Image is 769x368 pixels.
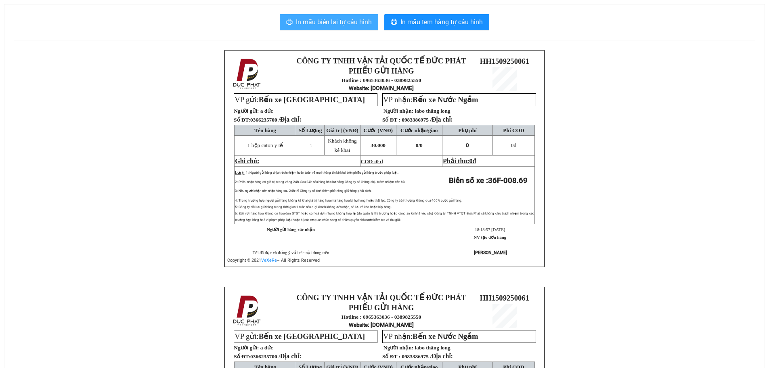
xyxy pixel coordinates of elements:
strong: Số ĐT: [234,353,301,360]
button: printerIn mẫu biên lai tự cấu hình [280,14,378,30]
img: logo [230,294,264,328]
strong: [PERSON_NAME] [474,250,507,255]
span: Bến xe Nước Ngầm [413,332,478,341]
span: 1: Người gửi hàng chịu trách nhiệm hoàn toàn về mọi thông tin kê khai trên phiếu gửi hàng trước p... [246,171,398,175]
span: Tên hàng [254,127,276,133]
span: 3: Nếu người nhận đến nhận hàng sau 24h thì Công ty sẽ tính thêm phí trông giữ hàng phát sinh. [235,189,371,193]
span: VP gửi: [235,332,365,341]
span: 0 [466,142,469,148]
span: Cước (VNĐ) [363,127,393,133]
span: Bến xe [GEOGRAPHIC_DATA] [259,332,365,341]
span: 0/ [416,142,423,148]
span: VP gửi: [235,95,365,104]
strong: CÔNG TY TNHH VẬN TẢI QUỐC TẾ ĐỨC PHÁT [297,293,466,302]
span: Bến xe [GEOGRAPHIC_DATA] [259,95,365,104]
span: 2: Phiếu nhận hàng có giá trị trong vòng 24h. Sau 24h nếu hàng hóa hư hỏng Công ty sẽ không chịu ... [235,180,405,184]
span: 0 [511,142,514,148]
span: a đức [260,345,273,351]
span: 1 hộp caton y tế [247,142,283,148]
span: Giá trị (VNĐ) [326,127,358,133]
span: HH1509250061 [480,57,529,65]
span: Địa chỉ: [280,116,302,123]
span: 30.000 [371,142,386,148]
span: Địa chỉ: [280,353,302,360]
strong: Người nhận: [383,345,413,351]
span: 0 [469,158,473,164]
span: Bến xe Nước Ngầm [413,95,478,104]
span: Website [349,322,368,328]
strong: Hotline : 0965363036 - 0389825550 [342,314,421,320]
span: 0366235700 / [250,353,302,360]
span: printer [286,19,293,26]
strong: Biển số xe : [449,176,528,185]
span: Website [349,85,368,91]
strong: : [DOMAIN_NAME] [349,322,414,328]
strong: PHIẾU GỬI HÀNG [349,67,414,75]
span: VP nhận: [383,332,478,341]
strong: Người gửi: [234,108,259,114]
strong: Người nhận: [383,108,413,114]
span: Ghi chú: [235,158,259,164]
span: In mẫu tem hàng tự cấu hình [400,17,483,27]
span: Địa chỉ: [432,353,453,360]
span: 36F-008.69 [488,176,528,185]
span: Địa chỉ: [432,116,453,123]
span: Phải thu: [443,158,476,164]
span: Phụ phí [458,127,476,133]
strong: Người gửi hàng xác nhận [267,227,315,232]
span: 1 [310,142,312,148]
span: 0983386975 / [402,117,453,123]
button: printerIn mẫu tem hàng tự cấu hình [384,14,489,30]
span: 6: Đối với hàng hoá không có hoá đơn GTGT hoặc có hoá đơn nhưng không hợp lệ (do quản lý thị trườ... [235,212,534,222]
span: 5: Công ty chỉ lưu giữ hàng trong thời gian 1 tuần nếu quý khách không đến nhận, sẽ lưu về kho ho... [235,205,391,209]
span: 0 [420,142,423,148]
strong: CÔNG TY TNHH VẬN TẢI QUỐC TẾ ĐỨC PHÁT [297,57,466,65]
strong: : [DOMAIN_NAME] [349,85,414,91]
span: Copyright © 2021 – All Rights Reserved [227,258,320,263]
span: 0366235700 / [250,117,302,123]
span: In mẫu biên lai tự cấu hình [296,17,372,27]
span: Cước nhận/giao [400,127,438,133]
span: Khách không kê khai [328,138,356,153]
strong: NV tạo đơn hàng [474,235,506,240]
span: COD : [361,158,383,164]
span: đ [473,158,476,164]
span: labo thăng long [415,108,450,114]
strong: Số ĐT : [382,353,400,360]
img: logo [230,57,264,91]
span: HH1509250061 [480,294,529,302]
span: đ [511,142,516,148]
span: 0 đ [376,158,383,164]
span: Lưu ý: [235,171,244,175]
span: 0983386975 / [402,353,453,360]
a: VeXeRe [261,258,277,263]
span: labo thăng long [415,345,450,351]
span: printer [391,19,397,26]
span: 4: Trong trường hợp người gửi hàng không kê khai giá trị hàng hóa mà hàng hóa bị hư hỏng hoặc thấ... [235,199,462,202]
span: Số Lượng [299,127,322,133]
span: VP nhận: [383,95,478,104]
strong: PHIẾU GỬI HÀNG [349,303,414,312]
span: 18:18:57 [DATE] [475,227,505,232]
span: a đức [260,108,273,114]
strong: Số ĐT: [234,117,301,123]
span: Phí COD [503,127,524,133]
strong: Số ĐT : [382,117,400,123]
strong: Người gửi: [234,345,259,351]
span: Tôi đã đọc và đồng ý với các nội dung trên [253,250,329,255]
strong: Hotline : 0965363036 - 0389825550 [342,77,421,83]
